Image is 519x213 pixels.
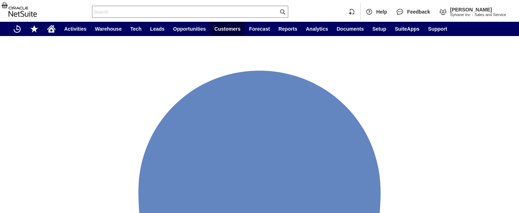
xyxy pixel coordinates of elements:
[278,7,287,16] svg: Search
[13,25,21,33] svg: Recent Records
[306,26,328,32] span: Analytics
[450,7,506,12] span: [PERSON_NAME]
[126,22,146,36] a: Tech
[391,22,424,36] a: SuiteApps
[249,26,270,32] span: Forecast
[210,22,245,36] a: Customers
[368,22,391,36] a: Setup
[472,12,473,17] span: -
[0,1,9,10] img: Print
[407,9,430,15] span: Feedback
[91,22,126,36] a: Warehouse
[43,22,60,36] a: Home
[372,26,386,32] span: Setup
[434,2,510,22] div: Change Role
[391,2,434,22] div: Feedback
[9,22,26,36] a: Recent Records
[95,26,122,32] span: Warehouse
[150,26,164,32] span: Leads
[361,2,391,22] div: Help
[302,22,332,36] a: Analytics
[474,12,506,17] span: Sales and Service
[30,25,39,33] svg: Shortcuts
[450,12,470,17] span: Sylvane Inc
[245,22,274,36] a: Forecast
[279,26,297,32] span: Reports
[332,22,368,36] a: Documents
[47,25,56,33] svg: Home
[60,22,91,36] a: Activities
[146,22,169,36] a: Leads
[274,22,302,36] a: Reports
[169,22,210,36] a: Opportunities
[337,26,364,32] span: Documents
[214,26,240,32] span: Customers
[9,7,37,17] svg: logo
[376,9,387,15] span: Help
[130,26,142,32] span: Tech
[424,22,452,36] a: Support
[173,26,206,32] span: Opportunities
[92,7,278,16] input: Search
[64,26,86,32] span: Activities
[428,26,447,32] span: Support
[343,2,360,22] div: Create New
[26,22,43,36] div: Shortcuts
[395,26,419,32] span: SuiteApps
